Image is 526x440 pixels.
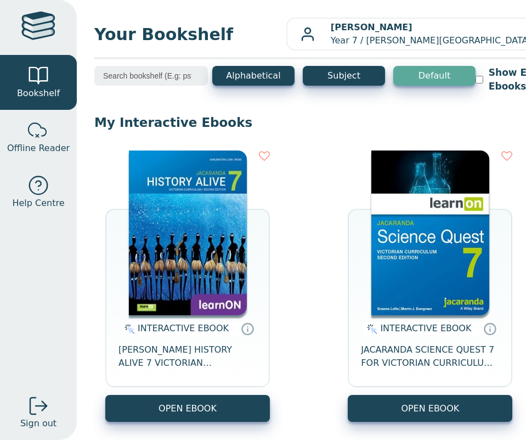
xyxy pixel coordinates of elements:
[94,22,286,47] span: Your Bookshelf
[303,66,385,86] button: Subject
[12,197,64,210] span: Help Centre
[241,322,254,335] a: Interactive eBooks are accessed online via the publisher’s portal. They contain interactive resou...
[118,343,257,370] span: [PERSON_NAME] HISTORY ALIVE 7 VICTORIAN CURRICULUM LEARNON EBOOK 2E
[17,87,60,100] span: Bookshelf
[364,322,377,336] img: interactive.svg
[20,417,56,430] span: Sign out
[348,395,512,422] button: OPEN EBOOK
[331,22,412,32] b: [PERSON_NAME]
[483,322,496,335] a: Interactive eBooks are accessed online via the publisher’s portal. They contain interactive resou...
[121,322,135,336] img: interactive.svg
[138,323,229,333] span: INTERACTIVE EBOOK
[380,323,471,333] span: INTERACTIVE EBOOK
[129,151,247,315] img: d4781fba-7f91-e911-a97e-0272d098c78b.jpg
[105,395,270,422] button: OPEN EBOOK
[212,66,295,86] button: Alphabetical
[94,66,208,86] input: Search bookshelf (E.g: psychology)
[361,343,499,370] span: JACARANDA SCIENCE QUEST 7 FOR VICTORIAN CURRICULUM LEARNON 2E EBOOK
[371,151,489,315] img: 329c5ec2-5188-ea11-a992-0272d098c78b.jpg
[393,66,476,86] button: Default
[7,142,70,155] span: Offline Reader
